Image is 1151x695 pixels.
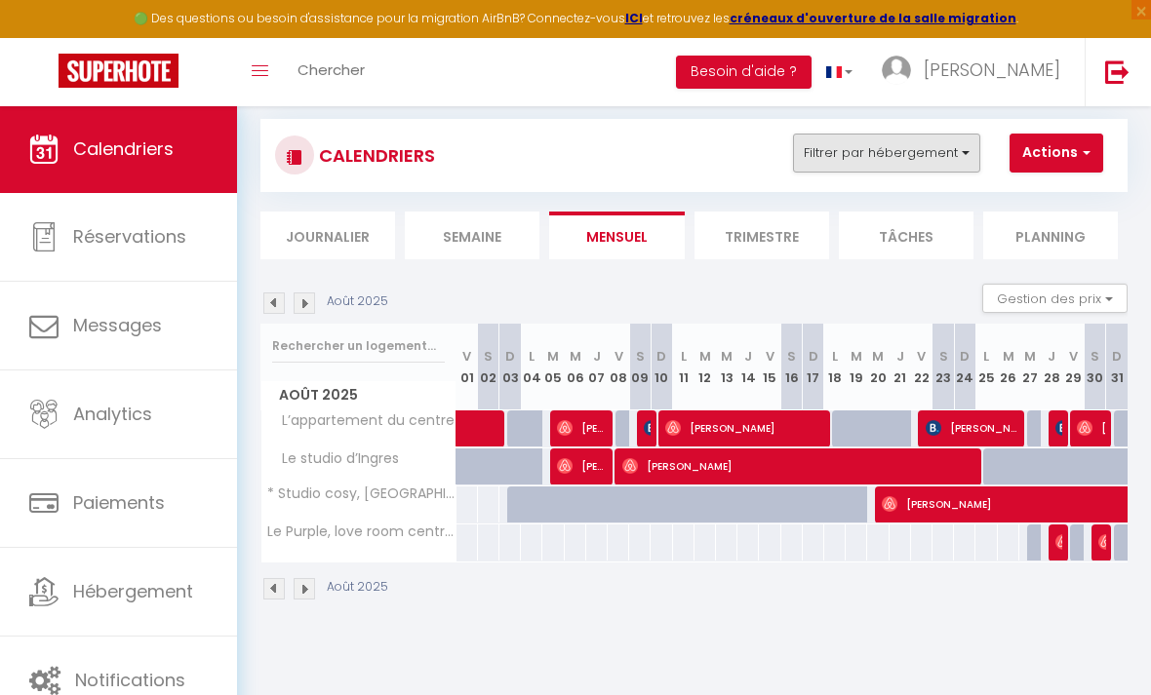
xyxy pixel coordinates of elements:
button: Filtrer par hébergement [793,134,980,173]
th: 30 [1084,324,1105,410]
abbr: S [484,347,493,366]
th: 10 [651,324,672,410]
abbr: M [699,347,711,366]
a: ICI [625,10,643,26]
abbr: D [505,347,515,366]
abbr: M [547,347,559,366]
abbr: S [636,347,645,366]
abbr: M [721,347,733,366]
span: [PERSON_NAME] [1077,409,1105,446]
th: 13 [716,324,737,410]
abbr: M [1024,347,1036,366]
th: 06 [565,324,586,410]
span: Chercher [298,59,365,80]
abbr: D [656,347,666,366]
abbr: J [896,347,904,366]
abbr: S [939,347,948,366]
span: [PERSON_NAME] [1098,523,1105,560]
th: 31 [1106,324,1128,410]
span: [PERSON_NAME] [622,447,972,484]
abbr: M [851,347,862,366]
span: [PERSON_NAME] [1055,523,1062,560]
th: 27 [1019,324,1041,410]
span: Le Purple, love room centre ville avec Parking [264,524,459,539]
abbr: L [832,347,838,366]
img: Super Booking [59,54,179,88]
th: 18 [824,324,846,410]
abbr: D [809,347,818,366]
span: [PERSON_NAME] [926,409,1018,446]
abbr: L [529,347,535,366]
th: 20 [867,324,889,410]
th: 03 [499,324,521,410]
th: 07 [586,324,608,410]
abbr: J [593,347,601,366]
th: 12 [695,324,716,410]
p: Août 2025 [327,578,388,597]
span: [PERSON_NAME] [1055,409,1062,446]
abbr: L [681,347,687,366]
th: 04 [521,324,542,410]
th: 19 [846,324,867,410]
th: 02 [478,324,499,410]
span: Paiements [73,490,165,515]
abbr: L [983,347,989,366]
abbr: D [960,347,970,366]
img: ... [882,56,911,85]
abbr: V [1069,347,1078,366]
span: [PERSON_NAME] [557,447,607,484]
span: Notifications [75,668,185,692]
span: Analytics [73,402,152,426]
span: [PERSON_NAME] [665,409,822,446]
li: Semaine [405,212,539,259]
abbr: M [872,347,884,366]
abbr: V [615,347,623,366]
th: 22 [911,324,933,410]
li: Planning [983,212,1118,259]
span: * Studio cosy, [GEOGRAPHIC_DATA] * [264,486,459,501]
li: Trimestre [695,212,829,259]
span: Hébergement [73,579,193,603]
span: Le studio d’Ingres [264,448,404,470]
th: 09 [629,324,651,410]
th: 16 [781,324,803,410]
th: 05 [542,324,564,410]
th: 29 [1062,324,1084,410]
th: 28 [1041,324,1062,410]
abbr: V [766,347,774,366]
button: Besoin d'aide ? [676,56,812,89]
abbr: J [1048,347,1055,366]
a: ... [PERSON_NAME] [867,38,1085,106]
th: 11 [673,324,695,410]
span: L’appartement du centre [264,410,459,432]
a: créneaux d'ouverture de la salle migration [730,10,1016,26]
th: 15 [759,324,780,410]
span: Calendriers [73,136,174,161]
abbr: J [744,347,752,366]
button: Gestion des prix [982,284,1128,313]
th: 08 [608,324,629,410]
span: Messages [73,313,162,337]
abbr: S [787,347,796,366]
abbr: S [1091,347,1099,366]
th: 17 [803,324,824,410]
th: 21 [890,324,911,410]
th: 25 [975,324,997,410]
span: Réservations [73,224,186,249]
abbr: M [1003,347,1014,366]
img: logout [1105,59,1130,84]
th: 26 [998,324,1019,410]
button: Ouvrir le widget de chat LiveChat [16,8,74,66]
li: Journalier [260,212,395,259]
li: Tâches [839,212,973,259]
span: [PERSON_NAME] [644,409,651,446]
span: [PERSON_NAME] [924,58,1060,82]
abbr: M [570,347,581,366]
th: 24 [954,324,975,410]
button: Actions [1010,134,1103,173]
p: Août 2025 [327,292,388,311]
abbr: D [1112,347,1122,366]
th: 01 [456,324,478,410]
